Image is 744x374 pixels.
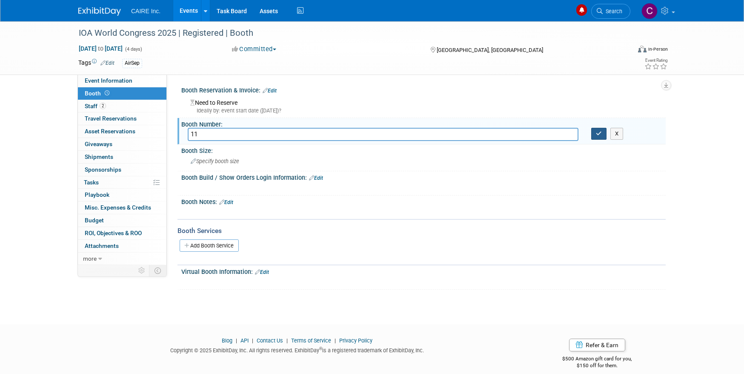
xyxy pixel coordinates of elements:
a: Contact Us [257,337,283,344]
span: Sponsorships [85,166,121,173]
span: [DATE] [DATE] [78,45,123,52]
span: | [332,337,338,344]
span: Travel Reservations [85,115,137,122]
a: Search [591,4,630,19]
div: Booth Number: [181,118,666,129]
span: Asset Reservations [85,128,135,135]
span: more [83,255,97,262]
span: | [250,337,255,344]
div: Booth Size: [181,144,666,155]
a: Giveaways [78,138,166,150]
div: Need to Reserve [188,96,659,115]
span: Giveaways [85,141,112,147]
a: Edit [255,269,269,275]
div: AirSep [122,59,142,68]
div: Copyright © 2025 ExhibitDay, Inc. All rights reserved. ExhibitDay is a registered trademark of Ex... [78,345,516,354]
span: | [234,337,239,344]
div: Virtual Booth Information: [181,265,666,276]
a: Edit [219,199,233,205]
span: 2 [100,103,106,109]
span: Search [603,8,622,14]
a: API [240,337,249,344]
span: [GEOGRAPHIC_DATA], [GEOGRAPHIC_DATA] [437,47,543,53]
span: Booth [85,90,111,97]
a: Tasks [78,176,166,189]
span: Attachments [85,242,119,249]
a: Blog [222,337,232,344]
button: Committed [229,45,280,54]
span: Tasks [84,179,99,186]
span: | [284,337,290,344]
div: Booth Services [177,226,666,236]
div: $150 off for them. [529,362,666,369]
div: Event Rating [644,58,667,63]
a: Booth [78,87,166,100]
img: Format-Inperson.png [638,46,647,52]
a: Staff2 [78,100,166,112]
a: Edit [100,60,114,66]
a: Edit [309,175,323,181]
div: IOA World Congress 2025 | Registered | Booth [76,26,618,41]
a: more [78,253,166,265]
a: Terms of Service [291,337,331,344]
td: Tags [78,58,114,68]
a: Privacy Policy [339,337,372,344]
a: Playbook [78,189,166,201]
a: Budget [78,214,166,227]
span: Event Information [85,77,132,84]
td: Personalize Event Tab Strip [134,265,149,276]
a: Add Booth Service [180,239,239,252]
a: Refer & Earn [569,339,625,351]
div: $500 Amazon gift card for you, [529,350,666,369]
div: Booth Build / Show Orders Login Information: [181,171,666,182]
a: Edit [263,88,277,94]
span: Staff [85,103,106,109]
a: Event Information [78,75,166,87]
span: Booth not reserved yet [103,90,111,96]
span: CAIRE Inc. [131,8,160,14]
sup: ® [319,346,322,351]
div: Event Format [580,44,668,57]
span: to [97,45,105,52]
span: Playbook [85,191,109,198]
a: Attachments [78,240,166,252]
a: Sponsorships [78,164,166,176]
td: Toggle Event Tabs [149,265,167,276]
a: Misc. Expenses & Credits [78,201,166,214]
div: Booth Notes: [181,196,666,207]
span: (4 days) [124,46,142,52]
span: ROI, Objectives & ROO [85,230,142,236]
span: Shipments [85,153,113,160]
img: Carla Barnes [641,3,658,19]
span: Budget [85,217,104,224]
div: In-Person [648,46,668,52]
a: Travel Reservations [78,112,166,125]
div: Ideally by: event start date ([DATE])? [190,107,659,115]
span: Specify booth size [191,158,239,164]
img: ExhibitDay [78,7,121,16]
a: ROI, Objectives & ROO [78,227,166,239]
div: Booth Reservation & Invoice: [181,84,666,95]
a: Asset Reservations [78,125,166,138]
button: X [610,128,624,140]
a: Shipments [78,151,166,163]
span: Misc. Expenses & Credits [85,204,151,211]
